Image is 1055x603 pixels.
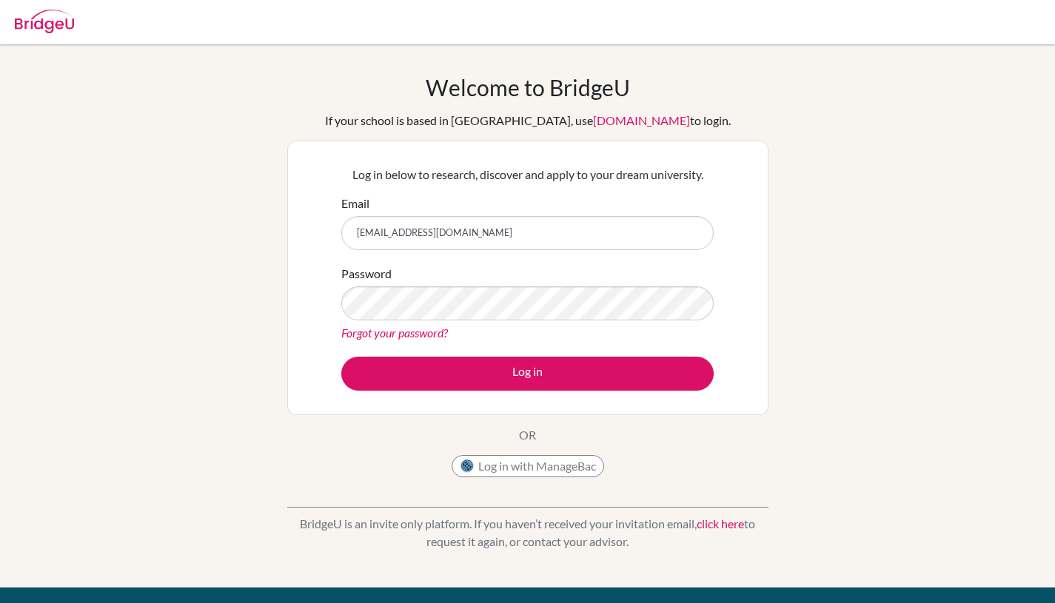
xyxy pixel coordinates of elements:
button: Log in [341,357,714,391]
h1: Welcome to BridgeU [426,74,630,101]
button: Log in with ManageBac [452,455,604,477]
p: BridgeU is an invite only platform. If you haven’t received your invitation email, to request it ... [287,515,768,550]
p: Log in below to research, discover and apply to your dream university. [341,166,714,183]
label: Email [341,195,369,212]
a: Forgot your password? [341,326,448,340]
a: [DOMAIN_NAME] [593,113,690,127]
img: Bridge-U [15,10,74,33]
label: Password [341,265,392,283]
div: If your school is based in [GEOGRAPHIC_DATA], use to login. [325,112,731,129]
p: OR [519,426,536,444]
a: click here [697,516,744,530]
